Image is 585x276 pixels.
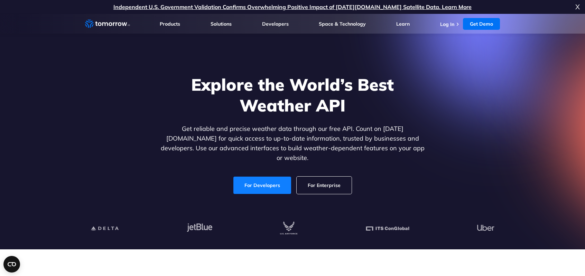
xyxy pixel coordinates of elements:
[160,21,180,27] a: Products
[319,21,366,27] a: Space & Technology
[211,21,232,27] a: Solutions
[297,177,352,194] a: For Enterprise
[233,177,291,194] a: For Developers
[463,18,500,30] a: Get Demo
[262,21,289,27] a: Developers
[396,21,410,27] a: Learn
[159,124,426,163] p: Get reliable and precise weather data through our free API. Count on [DATE][DOMAIN_NAME] for quic...
[85,19,130,29] a: Home link
[113,3,472,10] a: Independent U.S. Government Validation Confirms Overwhelming Positive Impact of [DATE][DOMAIN_NAM...
[159,74,426,116] h1: Explore the World’s Best Weather API
[3,256,20,273] button: Open CMP widget
[440,21,454,27] a: Log In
